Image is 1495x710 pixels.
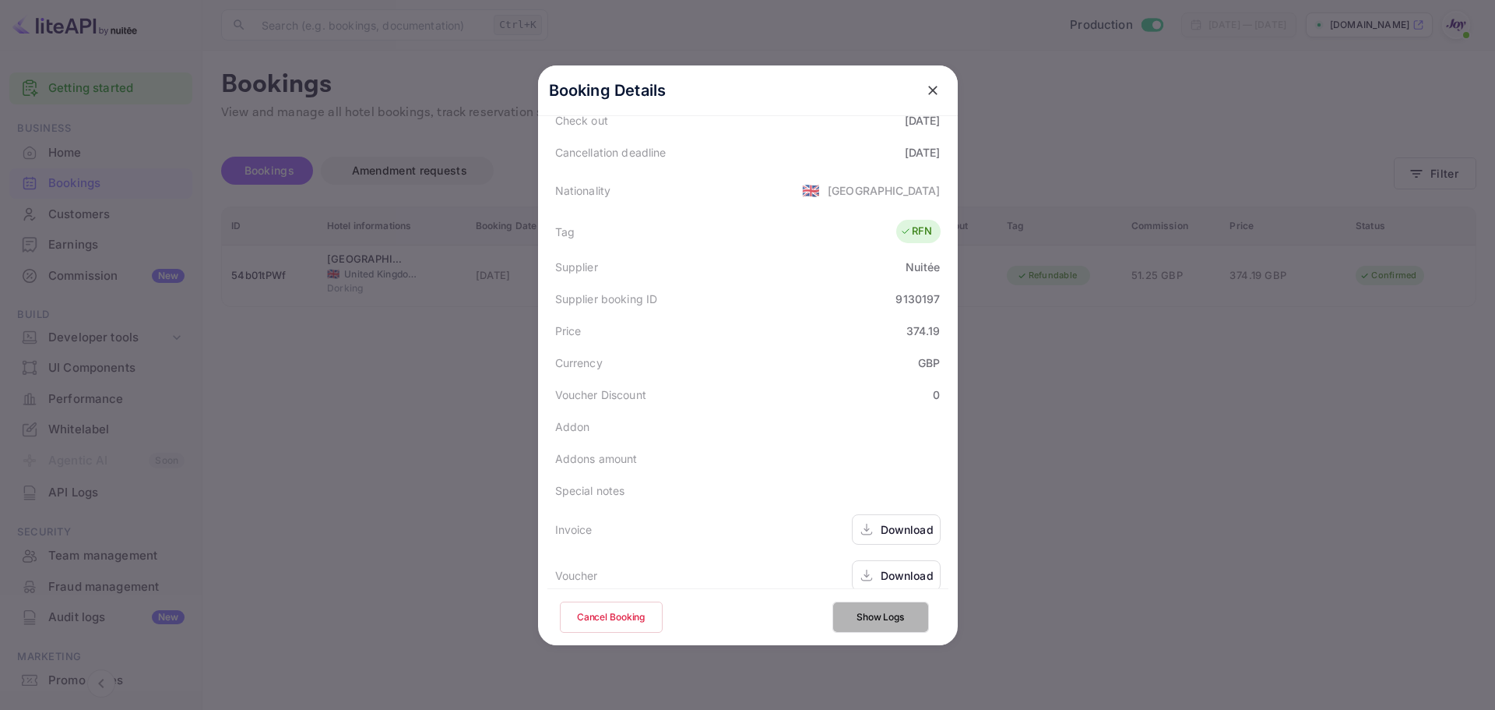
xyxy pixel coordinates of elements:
button: Cancel Booking [560,602,663,633]
div: Nuitée [906,259,941,275]
p: Booking Details [549,79,667,102]
div: Price [555,323,582,339]
div: Supplier booking ID [555,291,658,307]
div: RFN [900,224,932,239]
div: Download [881,521,934,538]
div: GBP [918,355,940,371]
div: Cancellation deadline [555,144,667,161]
div: Invoice [555,521,593,538]
div: Check out [555,112,608,129]
div: 9130197 [895,291,940,307]
div: [GEOGRAPHIC_DATA] [828,182,941,199]
div: 374.19 [906,323,941,339]
div: Addon [555,419,590,435]
div: Voucher Discount [555,387,646,403]
span: United States [802,176,820,204]
div: [DATE] [905,144,941,161]
button: Show Logs [832,602,929,633]
div: Voucher [555,567,598,584]
div: 0 [933,387,940,403]
div: Download [881,567,934,584]
div: Addons amount [555,450,638,467]
div: Tag [555,224,575,240]
button: close [919,76,947,104]
div: Nationality [555,182,611,199]
div: [DATE] [905,112,941,129]
div: Special notes [555,482,625,499]
div: Supplier [555,259,598,275]
div: Currency [555,355,603,371]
